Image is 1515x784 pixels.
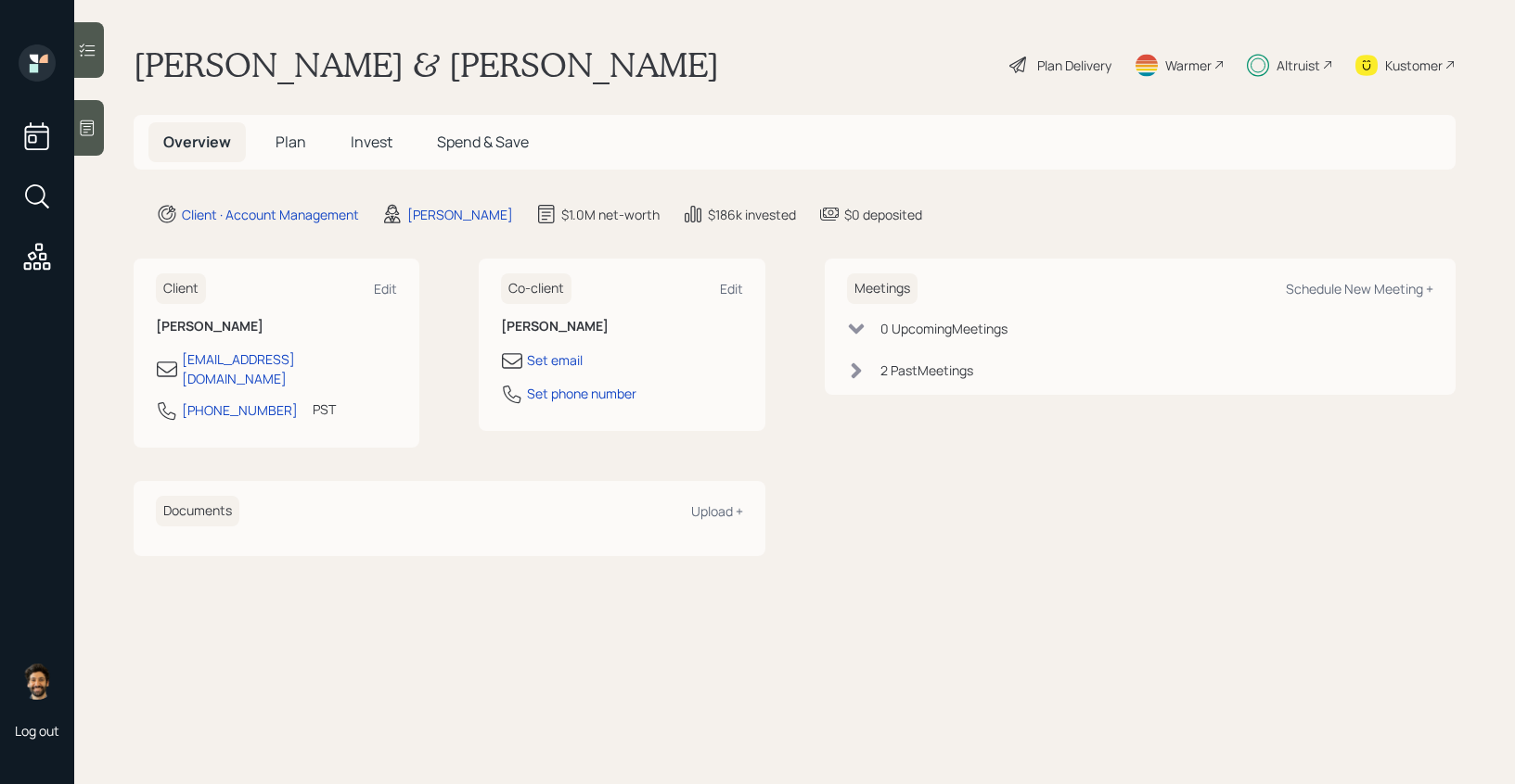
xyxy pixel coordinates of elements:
span: Overview [163,132,231,152]
div: Kustomer [1385,56,1443,75]
div: Plan Delivery [1037,56,1111,75]
div: Warmer [1165,56,1212,75]
div: [PERSON_NAME] [407,205,513,224]
h6: Client [156,273,206,304]
div: Client · Account Management [182,205,359,224]
div: [EMAIL_ADDRESS][DOMAIN_NAME] [182,349,397,388]
span: Spend & Save [437,132,529,152]
h6: Meetings [847,273,918,304]
h6: Co-client [501,273,571,304]
div: Schedule New Meeting + [1286,280,1433,297]
span: Plan [276,132,306,152]
h6: Documents [156,496,239,526]
h1: [PERSON_NAME] & [PERSON_NAME] [134,44,719,85]
div: Upload + [691,502,743,520]
div: [PHONE_NUMBER] [182,400,298,420]
div: Set phone number [527,384,636,403]
div: Set email [527,350,583,370]
div: Edit [720,280,743,297]
h6: [PERSON_NAME] [501,319,742,335]
div: $1.0M net-worth [561,205,660,224]
div: Edit [374,280,397,297]
div: $186k invested [708,205,796,224]
div: Altruist [1277,56,1320,75]
span: Invest [351,132,392,152]
img: eric-schwartz-headshot.png [19,663,56,700]
div: $0 deposited [844,205,922,224]
h6: [PERSON_NAME] [156,319,397,335]
div: PST [313,399,336,419]
div: Log out [15,722,59,740]
div: 0 Upcoming Meeting s [880,319,1008,338]
div: 2 Past Meeting s [880,360,973,380]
